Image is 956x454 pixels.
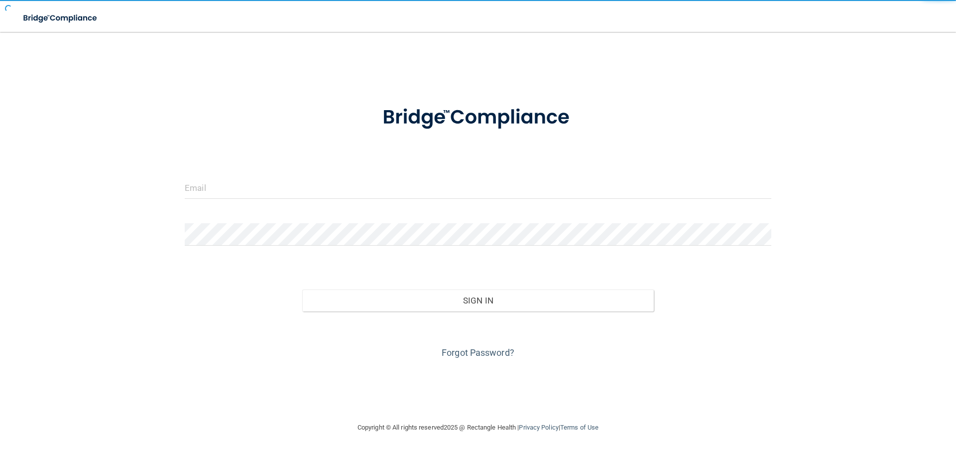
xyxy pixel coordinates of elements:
a: Forgot Password? [442,347,514,358]
img: bridge_compliance_login_screen.278c3ca4.svg [15,8,107,28]
img: bridge_compliance_login_screen.278c3ca4.svg [362,92,594,144]
div: Copyright © All rights reserved 2025 @ Rectangle Health | | [296,412,660,444]
a: Terms of Use [560,424,598,431]
a: Privacy Policy [519,424,558,431]
input: Email [185,176,771,199]
button: Sign In [302,290,654,311]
